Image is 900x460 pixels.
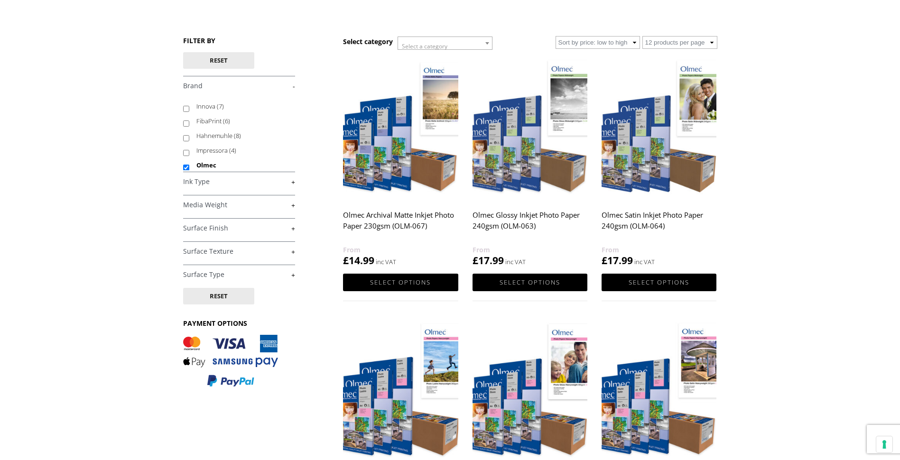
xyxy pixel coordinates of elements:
h4: Surface Texture [183,241,295,260]
span: £ [473,254,478,267]
span: (8) [234,131,241,140]
h4: Ink Type [183,172,295,191]
label: Impressora [196,143,286,158]
a: Olmec Archival Matte Inkjet Photo Paper 230gsm (OLM-067) £14.99 [343,56,458,267]
label: Olmec [196,158,286,173]
button: Reset [183,288,254,304]
img: Olmec Glossy Inkjet Photo Paper 240gsm (OLM-063) [473,56,587,200]
h3: Select category [343,37,393,46]
h2: Olmec Glossy Inkjet Photo Paper 240gsm (OLM-063) [473,206,587,244]
a: + [183,201,295,210]
span: (4) [229,146,236,155]
h2: Olmec Archival Matte Inkjet Photo Paper 230gsm (OLM-067) [343,206,458,244]
select: Shop order [556,36,640,49]
bdi: 14.99 [343,254,374,267]
img: Olmec Satin Inkjet Photo Paper 240gsm (OLM-064) [602,56,716,200]
button: Reset [183,52,254,69]
a: + [183,270,295,279]
h4: Brand [183,76,295,95]
a: + [183,247,295,256]
h4: Media Weight [183,195,295,214]
span: (6) [223,117,230,125]
a: - [183,82,295,91]
h4: Surface Finish [183,218,295,237]
button: Your consent preferences for tracking technologies [876,436,892,452]
span: £ [343,254,349,267]
bdi: 17.99 [473,254,504,267]
span: (7) [217,102,224,110]
h4: Surface Type [183,265,295,284]
img: Olmec Archival Matte Inkjet Photo Paper 230gsm (OLM-067) [343,56,458,200]
a: Olmec Satin Inkjet Photo Paper 240gsm (OLM-064) £17.99 [602,56,716,267]
a: Olmec Glossy Inkjet Photo Paper 240gsm (OLM-063) £17.99 [473,56,587,267]
h3: FILTER BY [183,36,295,45]
img: PAYMENT OPTIONS [183,335,278,387]
h2: Olmec Satin Inkjet Photo Paper 240gsm (OLM-064) [602,206,716,244]
a: Select options for “Olmec Archival Matte Inkjet Photo Paper 230gsm (OLM-067)” [343,274,458,291]
h3: PAYMENT OPTIONS [183,319,295,328]
a: + [183,224,295,233]
a: Select options for “Olmec Satin Inkjet Photo Paper 240gsm (OLM-064)” [602,274,716,291]
a: + [183,177,295,186]
span: £ [602,254,607,267]
label: FibaPrint [196,114,286,129]
label: Hahnemuhle [196,129,286,143]
a: Select options for “Olmec Glossy Inkjet Photo Paper 240gsm (OLM-063)” [473,274,587,291]
label: Innova [196,99,286,114]
span: Select a category [402,42,447,50]
bdi: 17.99 [602,254,633,267]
